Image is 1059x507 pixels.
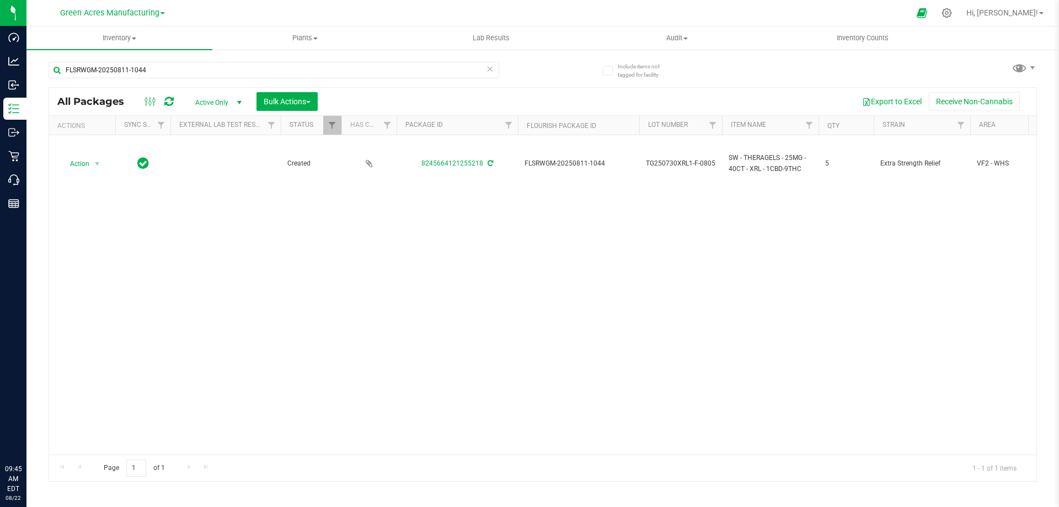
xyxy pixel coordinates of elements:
a: Item Name [731,121,766,129]
a: Filter [323,116,341,135]
span: Action [60,156,90,172]
a: Qty [827,122,839,130]
a: Filter [952,116,970,135]
span: select [90,156,104,172]
a: Status [290,121,313,129]
a: Strain [882,121,905,129]
span: Hi, [PERSON_NAME]! [966,8,1038,17]
a: Filter [263,116,281,135]
a: Inventory [26,26,212,50]
inline-svg: Call Center [8,174,19,185]
button: Bulk Actions [256,92,318,111]
span: Open Ecommerce Menu [910,2,934,24]
span: 5 [825,158,867,169]
span: Clear [486,62,494,76]
input: 1 [126,460,146,477]
a: External Lab Test Result [179,121,266,129]
a: Package ID [405,121,443,129]
button: Export to Excel [855,92,929,111]
inline-svg: Inventory [8,103,19,114]
inline-svg: Inbound [8,79,19,90]
span: SW - THERAGELS - 25MG - 40CT - XRL - 1CBD-9THC [729,153,812,174]
a: Inventory Counts [770,26,956,50]
span: 1 - 1 of 1 items [964,460,1025,476]
inline-svg: Analytics [8,56,19,67]
a: Sync Status [124,121,167,129]
a: 8245664121255218 [421,159,483,167]
span: Inventory Counts [822,33,903,43]
a: Lab Results [398,26,584,50]
p: 09:45 AM EDT [5,464,22,494]
button: Receive Non-Cannabis [929,92,1020,111]
inline-svg: Outbound [8,127,19,138]
span: Audit [585,33,769,43]
span: In Sync [137,156,149,171]
input: Search Package ID, Item Name, SKU, Lot or Part Number... [49,62,499,78]
span: FLSRWGM-20250811-1044 [525,158,633,169]
inline-svg: Dashboard [8,32,19,43]
a: Filter [704,116,722,135]
inline-svg: Reports [8,198,19,209]
span: Extra Strength Relief [880,158,964,169]
span: Plants [213,33,398,43]
a: Flourish Package ID [527,122,596,130]
span: Inventory [26,33,212,43]
span: TG250730XRL1-F-0805 [646,158,715,169]
a: Filter [152,116,170,135]
a: Plants [212,26,398,50]
p: 08/22 [5,494,22,502]
span: Page of 1 [94,460,174,477]
span: Sync from Compliance System [486,159,493,167]
span: Created [287,158,335,169]
a: Filter [500,116,518,135]
span: VF2 - WHS [977,158,1046,169]
span: Bulk Actions [264,97,311,106]
th: Has COA [341,116,397,135]
span: All Packages [57,95,135,108]
a: Audit [584,26,770,50]
a: Filter [800,116,819,135]
span: Lab Results [458,33,525,43]
iframe: Resource center [11,419,44,452]
inline-svg: Retail [8,151,19,162]
span: Green Acres Manufacturing [60,8,159,18]
span: Include items not tagged for facility [618,62,673,79]
div: Manage settings [940,8,954,18]
a: Area [979,121,996,129]
div: Actions [57,122,111,130]
a: Lot Number [648,121,688,129]
a: Filter [378,116,397,135]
